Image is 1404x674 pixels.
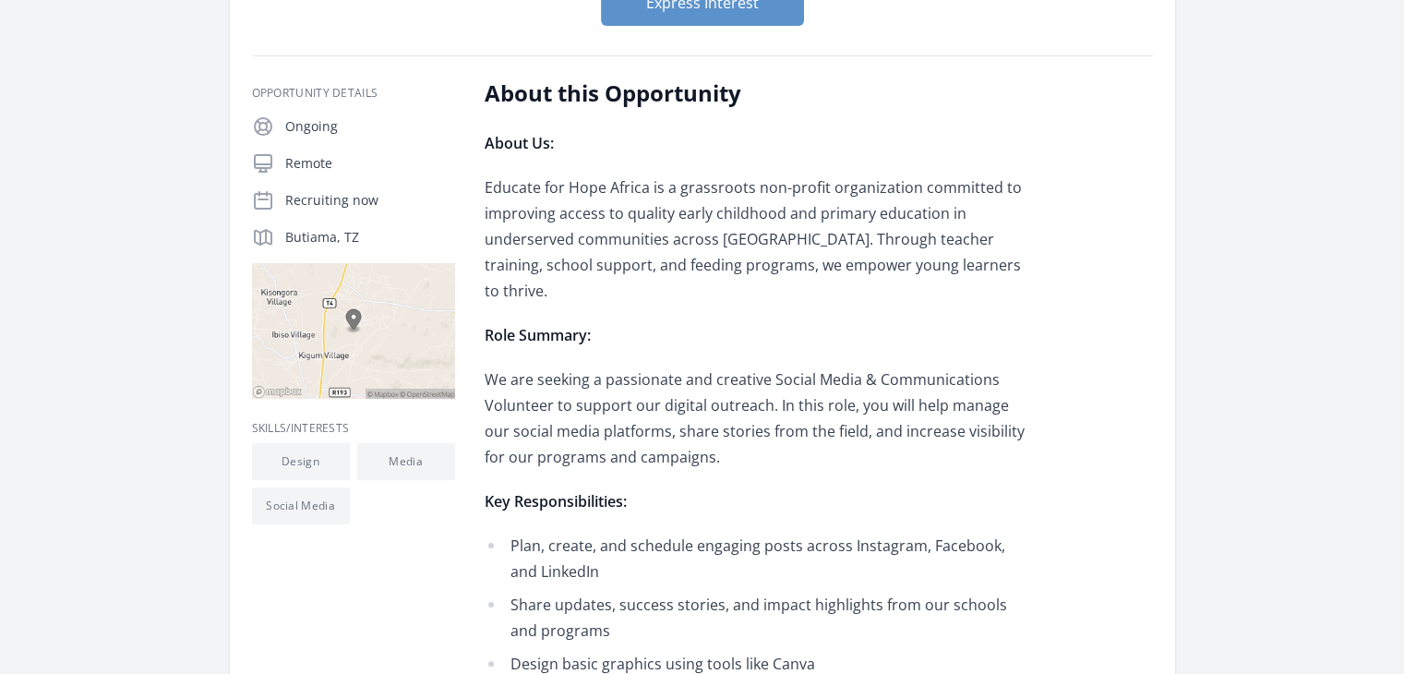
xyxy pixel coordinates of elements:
h3: Opportunity Details [252,86,455,101]
h2: About this Opportunity [485,78,1025,108]
p: Remote [285,154,455,173]
p: Ongoing [285,117,455,136]
strong: Key Responsibilities: [485,491,627,512]
p: Butiama, TZ [285,228,455,247]
h3: Skills/Interests [252,421,455,436]
li: Social Media [252,487,350,524]
p: Recruiting now [285,191,455,210]
li: Design [252,443,350,480]
strong: About Us: [485,133,554,153]
p: We are seeking a passionate and creative Social Media & Communications Volunteer to support our d... [485,367,1025,470]
li: Plan, create, and schedule engaging posts across Instagram, Facebook, and LinkedIn [485,533,1025,584]
strong: Role Summary: [485,325,591,345]
li: Media [357,443,455,480]
p: Educate for Hope Africa is a grassroots non-profit organization committed to improving access to ... [485,175,1025,304]
li: Share updates, success stories, and impact highlights from our schools and programs [485,592,1025,644]
img: Map [252,263,455,399]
